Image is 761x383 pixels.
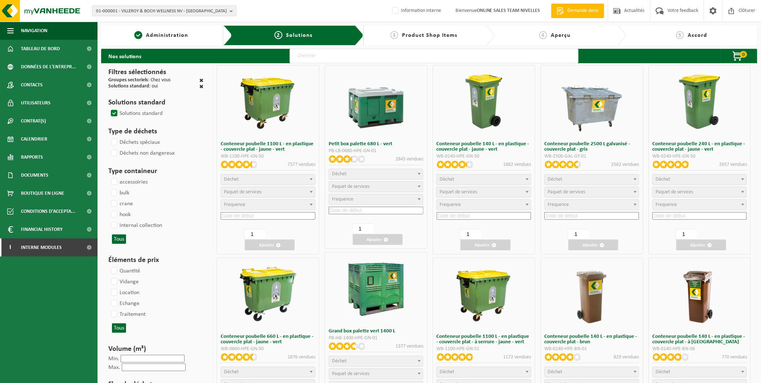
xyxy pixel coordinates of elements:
[391,5,441,16] label: Information interne
[21,220,62,238] span: Financial History
[109,177,148,188] label: accessoiries
[653,212,747,220] input: Date de début
[101,49,148,63] h2: Nos solutions
[688,33,707,38] span: Accord
[656,202,677,207] span: Frequence
[460,229,481,240] input: 1
[548,177,563,182] span: Déchet
[669,71,730,132] img: WB-0240-HPE-GN-50
[109,298,139,309] label: Echange
[112,234,126,244] button: Tous
[109,108,163,119] label: Solutions standard
[21,40,60,58] span: Tableau de bord
[740,51,747,58] span: 0
[287,353,315,361] p: 1876 vendues
[109,266,140,276] label: Quantité
[461,240,510,250] button: Ajouter
[676,229,697,240] input: 1
[437,154,531,159] div: WB-0140-HPE-GN-50
[503,353,531,361] p: 1172 vendues
[656,189,693,195] span: Paquet de services
[224,202,245,207] span: Frequence
[548,202,569,207] span: Frequence
[498,31,611,40] a: 4Aperçu
[221,141,315,152] h3: Conteneur poubelle 1100 L - en plastique - couvercle plat - jaune - vert
[21,22,47,40] span: Navigation
[566,7,601,14] span: Demande devis
[237,71,299,132] img: WB-1100-HPE-GN-50
[568,229,589,240] input: 1
[551,4,604,18] a: Demande devis
[345,258,407,319] img: PB-HB-1400-HPE-GN-01
[545,334,639,345] h3: Conteneur poubelle 140 L - en plastique - couvercle plat - brun
[108,344,203,354] h3: Volume (m³)
[105,31,218,40] a: 1Administration
[109,148,175,159] label: Déchets non dangereux
[630,31,754,40] a: 5Accord
[503,161,531,168] p: 1862 vendues
[545,212,639,220] input: Date de début
[332,184,369,189] span: Paquet de services
[551,33,571,38] span: Aperçu
[221,334,315,345] h3: Conteneur poubelle 660 L - en plastique - couvercle plat - jaune - vert
[21,202,75,220] span: Conditions d'accepta...
[329,336,423,341] div: PB-HB-1400-HPE-GN-01
[108,97,203,108] h3: Solutions standard
[109,137,160,148] label: Déchets spéciaux
[653,154,747,159] div: WB-0240-HPE-GN-50
[352,223,373,234] input: 1
[440,369,455,375] span: Déchet
[611,161,639,168] p: 2562 vendues
[146,33,188,38] span: Administration
[224,189,261,195] span: Paquet de services
[669,263,730,325] img: WB-0140-HPE-BN-06
[274,31,282,39] span: 2
[21,238,62,257] span: Interne modules
[21,148,43,166] span: Rapports
[395,343,423,350] p: 1377 vendues
[437,347,531,352] div: WB-1100-HPE-GN-51
[568,240,618,250] button: Ajouter
[656,177,671,182] span: Déchet
[329,149,423,154] div: PB-LB-0680-HPE-GN-01
[286,33,312,38] span: Solutions
[7,238,14,257] span: I
[237,263,299,325] img: WB-0660-HPE-GN-50
[561,71,623,132] img: WB-2500-GAL-GY-01
[539,31,547,39] span: 4
[440,202,461,207] span: Frequence
[676,31,684,39] span: 5
[21,112,46,130] span: Contrat(s)
[108,78,170,84] div: : Chez vous
[108,83,149,89] span: Solutions standard
[332,358,347,364] span: Déchet
[109,220,162,231] label: internal collection
[92,5,237,16] button: 01-000001 - VILLEROY & BOCH WELLNESS NV - [GEOGRAPHIC_DATA]
[719,161,747,168] p: 2657 vendues
[21,76,43,94] span: Contacts
[109,309,146,320] label: Traitement
[109,287,139,298] label: Location
[21,130,47,148] span: Calendrier
[109,209,131,220] label: hook
[545,141,639,152] h3: Conteneur poubelle 2500 L galvanisé - couvercle plat - gris
[108,356,119,362] label: Min.
[545,347,639,352] div: WB-0140-HPE-BN-01
[108,77,148,83] span: Groupes sectoriels
[721,49,757,63] button: 0
[453,263,515,325] img: WB-1100-HPE-GN-51
[96,6,227,17] span: 01-000001 - VILLEROY & BOCH WELLNESS NV - [GEOGRAPHIC_DATA]
[402,33,457,38] span: Product Shop Items
[108,255,203,266] h3: Éléments de prix
[109,276,139,287] label: Vidange
[676,240,726,250] button: Ajouter
[245,240,295,250] button: Ajouter
[440,189,477,195] span: Paquet de services
[21,94,51,112] span: Utilisateurs
[477,8,540,13] strong: ONLINE SALES TEAM NIVELLES
[353,234,403,245] button: Ajouter
[224,369,239,375] span: Déchet
[221,154,315,159] div: WB-1100-HPE-GN-50
[134,31,142,39] span: 1
[722,353,747,361] p: 770 vendues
